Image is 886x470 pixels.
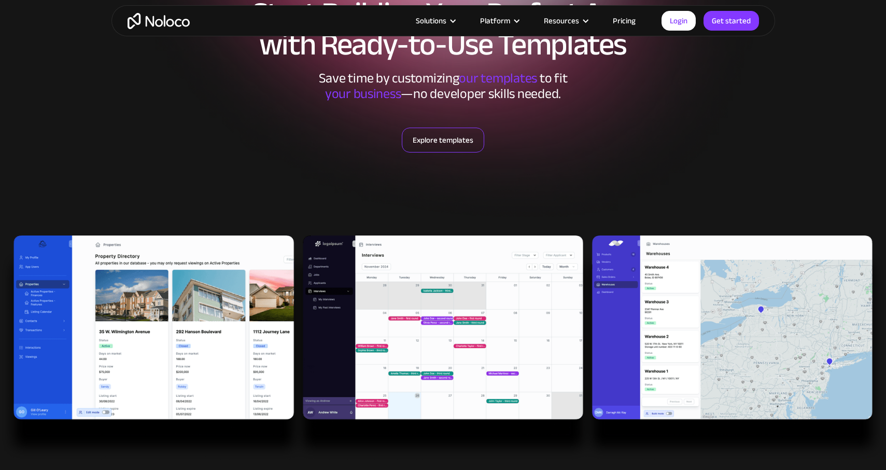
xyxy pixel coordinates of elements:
a: Get started [704,11,759,31]
a: Login [662,11,696,31]
a: Explore templates [402,128,484,153]
div: Platform [480,14,510,27]
div: Solutions [416,14,446,27]
div: Save time by customizing to fit ‍ —no developer skills needed. [288,71,599,102]
div: Resources [544,14,579,27]
div: Resources [531,14,600,27]
span: our templates [459,65,537,91]
a: Pricing [600,14,649,27]
div: Solutions [403,14,467,27]
span: your business [325,81,401,106]
div: Platform [467,14,531,27]
a: home [128,13,190,29]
